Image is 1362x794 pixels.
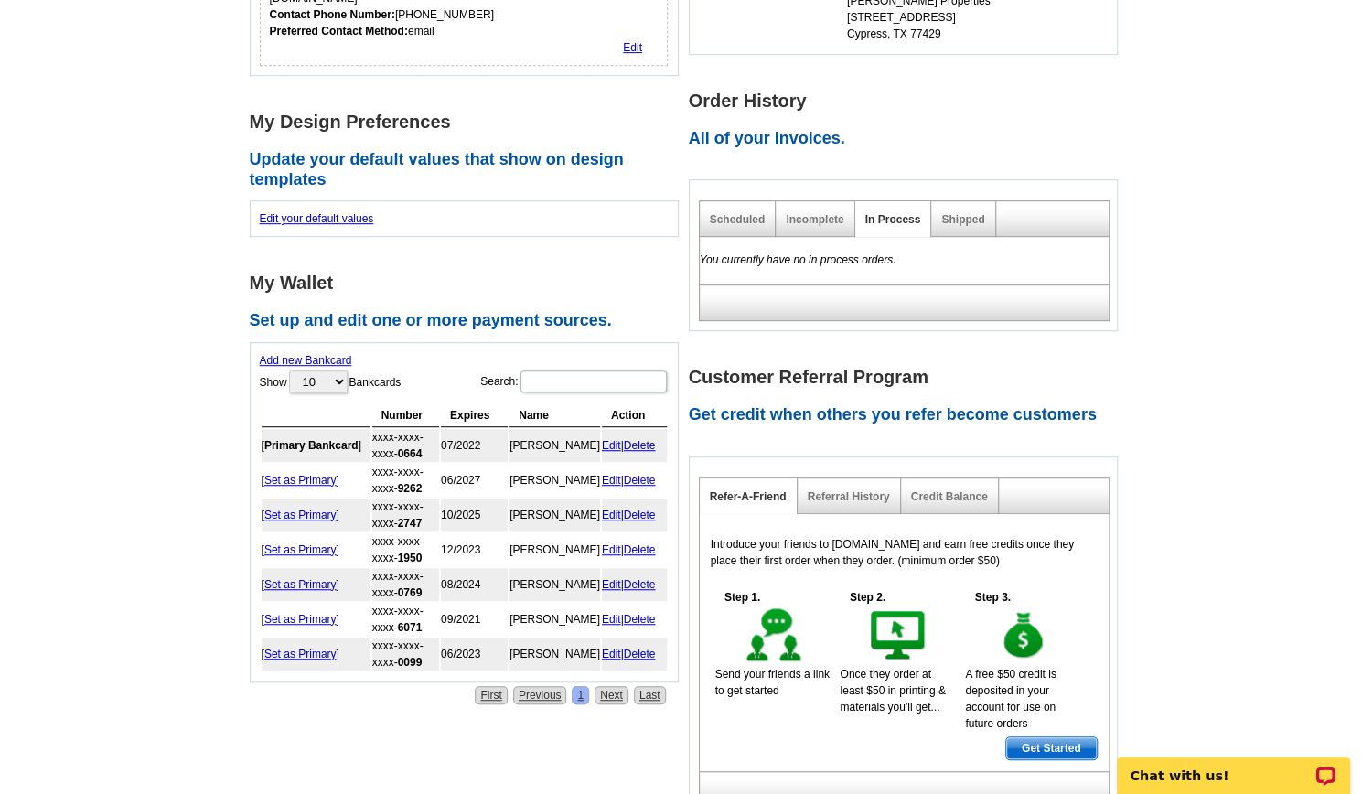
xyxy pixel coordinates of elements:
a: Delete [624,439,656,452]
td: [ ] [262,533,370,566]
td: [ ] [262,499,370,531]
td: [PERSON_NAME] [509,464,600,497]
a: Add new Bankcard [260,354,352,367]
h2: Update your default values that show on design templates [250,150,689,189]
a: Set as Primary [264,578,337,591]
p: Introduce your friends to [DOMAIN_NAME] and earn free credits once they place their first order w... [711,536,1098,569]
h5: Step 1. [715,589,770,606]
td: xxxx-xxxx-xxxx- [372,429,439,462]
a: Delete [624,578,656,591]
strong: 2747 [398,517,423,530]
td: | [602,603,667,636]
a: Shipped [941,213,984,226]
td: 10/2025 [441,499,508,531]
strong: Preferred Contact Method: [270,25,408,38]
h2: Set up and edit one or more payment sources. [250,311,689,331]
td: 07/2022 [441,429,508,462]
strong: Contact Phone Number: [270,8,395,21]
span: Once they order at least $50 in printing & materials you'll get... [840,668,945,714]
a: Edit [602,474,621,487]
td: [ ] [262,568,370,601]
a: Delete [624,543,656,556]
img: step-1.gif [743,606,806,666]
a: Set as Primary [264,509,337,521]
td: [ ] [262,603,370,636]
th: Name [509,404,600,427]
td: xxxx-xxxx-xxxx- [372,499,439,531]
h2: All of your invoices. [689,129,1128,149]
a: Edit [602,439,621,452]
td: | [602,499,667,531]
td: xxxx-xxxx-xxxx- [372,533,439,566]
th: Action [602,404,667,427]
td: [ ] [262,638,370,671]
a: Delete [624,613,656,626]
span: Send your friends a link to get started [715,668,830,697]
a: Refer-A-Friend [710,490,787,503]
a: Delete [624,474,656,487]
h1: Order History [689,91,1128,111]
td: 12/2023 [441,533,508,566]
td: | [602,638,667,671]
span: Get Started [1006,737,1097,759]
td: [PERSON_NAME] [509,568,600,601]
strong: 1950 [398,552,423,564]
strong: 9262 [398,482,423,495]
a: Previous [513,686,567,704]
td: 06/2023 [441,638,508,671]
a: Incomplete [786,213,843,226]
a: Next [595,686,628,704]
td: xxxx-xxxx-xxxx- [372,464,439,497]
a: Edit [602,543,621,556]
td: [PERSON_NAME] [509,499,600,531]
a: Edit [602,613,621,626]
a: Delete [624,509,656,521]
label: Search: [480,369,668,394]
h1: Customer Referral Program [689,368,1128,387]
a: Edit [623,41,642,54]
a: Edit your default values [260,212,374,225]
a: Credit Balance [911,490,988,503]
td: [ ] [262,464,370,497]
td: xxxx-xxxx-xxxx- [372,568,439,601]
td: | [602,429,667,462]
select: ShowBankcards [289,370,348,393]
a: 1 [572,686,589,704]
h1: My Wallet [250,274,689,293]
td: | [602,464,667,497]
input: Search: [520,370,667,392]
td: | [602,533,667,566]
td: 09/2021 [441,603,508,636]
a: First [475,686,507,704]
h2: Get credit when others you refer become customers [689,405,1128,425]
label: Show Bankcards [260,369,402,395]
b: Primary Bankcard [264,439,359,452]
td: [PERSON_NAME] [509,429,600,462]
em: You currently have no in process orders. [700,253,896,266]
a: Referral History [808,490,890,503]
th: Number [372,404,439,427]
td: xxxx-xxxx-xxxx- [372,603,439,636]
a: Set as Primary [264,648,337,660]
a: Set as Primary [264,474,337,487]
a: Edit [602,509,621,521]
iframe: LiveChat chat widget [1105,736,1362,794]
h5: Step 2. [840,589,895,606]
strong: 0099 [398,656,423,669]
td: [PERSON_NAME] [509,603,600,636]
strong: 6071 [398,621,423,634]
h1: My Design Preferences [250,113,689,132]
img: step-2.gif [867,606,930,666]
td: 08/2024 [441,568,508,601]
td: [PERSON_NAME] [509,533,600,566]
strong: 0664 [398,447,423,460]
a: Last [634,686,666,704]
strong: 0769 [398,586,423,599]
h5: Step 3. [965,589,1020,606]
a: Set as Primary [264,613,337,626]
td: [ ] [262,429,370,462]
img: step-3.gif [992,606,1056,666]
a: Edit [602,578,621,591]
a: Edit [602,648,621,660]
